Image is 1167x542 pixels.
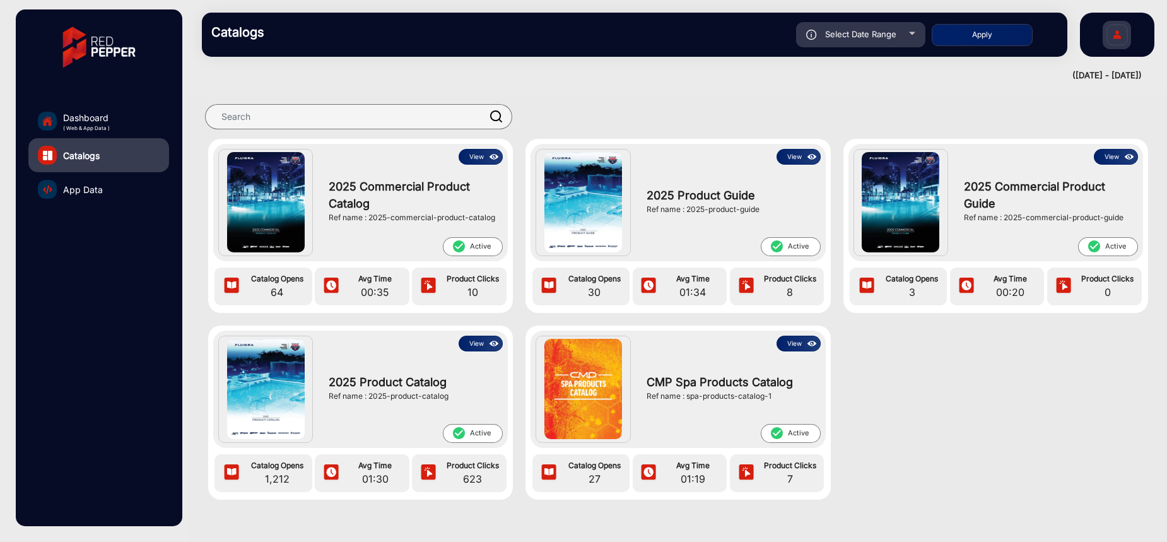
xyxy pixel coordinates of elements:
span: Product Clicks [442,460,503,471]
span: Product Clicks [442,273,503,285]
button: Viewicon [459,336,503,351]
span: 2025 Product Catalog [329,374,496,391]
img: icon [1054,277,1073,296]
img: 2025 Product Catalog [227,339,305,439]
img: icon [419,277,438,296]
span: 0 [1077,285,1139,300]
span: 3 [880,285,944,300]
span: Product Clicks [1077,273,1139,285]
span: Catalog Opens [563,273,626,285]
span: 00:35 [344,285,406,300]
img: home [42,115,53,127]
span: Avg Time [662,273,724,285]
a: Catalogs [28,138,169,172]
img: icon [737,464,756,483]
a: App Data [28,172,169,206]
span: Catalog Opens [245,460,309,471]
img: 2025 Commercial Product Guide [862,152,939,252]
img: 2025 Product Guide [544,152,622,252]
img: icon [737,277,756,296]
div: Ref name : spa-products-catalog-1 [647,391,814,402]
span: 2025 Product Guide [647,187,814,204]
span: Active [443,424,503,443]
button: Viewicon [459,149,503,165]
button: Viewicon [777,149,821,165]
span: 01:30 [344,471,406,486]
img: icon [1122,150,1137,164]
div: ([DATE] - [DATE]) [189,69,1142,82]
img: catalog [43,151,52,160]
img: 2025 Commercial Product Catalog [227,152,305,252]
img: Sign%20Up.svg [1104,15,1130,59]
img: icon [957,277,976,296]
span: 8 [759,285,821,300]
a: Dashboard( Web & App Data ) [28,104,169,138]
span: Catalog Opens [563,460,626,471]
button: Viewicon [1094,149,1138,165]
mat-icon: check_circle [452,426,466,440]
mat-icon: check_circle [770,426,783,440]
span: 00:20 [980,285,1041,300]
span: Avg Time [344,460,406,471]
span: Active [761,237,821,256]
span: 01:19 [662,471,724,486]
mat-icon: check_circle [1087,239,1101,254]
img: icon [857,277,876,296]
img: icon [539,464,558,483]
span: ( Web & App Data ) [63,124,110,132]
span: Active [761,424,821,443]
span: 10 [442,285,503,300]
img: icon [806,30,817,40]
img: icon [222,277,241,296]
span: 64 [245,285,309,300]
img: icon [222,464,241,483]
img: icon [539,277,558,296]
span: 2025 Commercial Product Guide [964,178,1132,212]
img: icon [487,337,501,351]
span: Avg Time [662,460,724,471]
span: 30 [563,285,626,300]
img: vmg-logo [54,16,144,79]
div: Ref name : 2025-product-guide [647,204,814,215]
img: icon [639,464,658,483]
h3: Catalogs [211,25,388,40]
img: prodSearch.svg [490,110,503,122]
img: icon [805,337,819,351]
span: 1,212 [245,471,309,486]
span: Avg Time [980,273,1041,285]
span: Catalog Opens [245,273,309,285]
span: Dashboard [63,111,110,124]
span: Catalog Opens [880,273,944,285]
span: Avg Time [344,273,406,285]
img: icon [322,277,341,296]
span: 2025 Commercial Product Catalog [329,178,496,212]
span: App Data [63,183,103,196]
img: icon [805,150,819,164]
span: 01:34 [662,285,724,300]
div: Ref name : 2025-commercial-product-guide [964,212,1132,223]
img: icon [487,150,501,164]
span: Active [1078,237,1138,256]
img: icon [419,464,438,483]
span: Product Clicks [759,460,821,471]
mat-icon: check_circle [452,239,466,254]
button: Viewicon [777,336,821,351]
span: 623 [442,471,503,486]
div: Ref name : 2025-product-catalog [329,391,496,402]
span: CMP Spa Products Catalog [647,374,814,391]
img: icon [639,277,658,296]
img: catalog [43,185,52,194]
span: 27 [563,471,626,486]
span: Product Clicks [759,273,821,285]
button: Apply [932,24,1033,46]
img: icon [322,464,341,483]
span: Active [443,237,503,256]
span: 7 [759,471,821,486]
img: CMP Spa Products Catalog [544,339,623,439]
mat-icon: check_circle [770,239,783,254]
input: Search [205,104,512,129]
span: Catalogs [63,149,100,162]
div: Ref name : 2025-commercial-product-catalog [329,212,496,223]
span: Select Date Range [825,29,896,39]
